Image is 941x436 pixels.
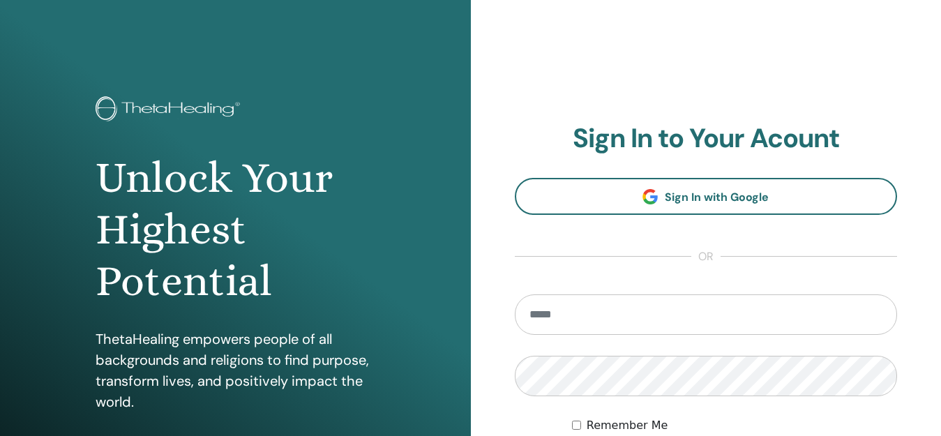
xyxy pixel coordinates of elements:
[96,329,375,412] p: ThetaHealing empowers people of all backgrounds and religions to find purpose, transform lives, a...
[691,248,721,265] span: or
[515,123,898,155] h2: Sign In to Your Acount
[587,417,668,434] label: Remember Me
[515,178,898,215] a: Sign In with Google
[96,152,375,308] h1: Unlock Your Highest Potential
[572,417,897,434] div: Keep me authenticated indefinitely or until I manually logout
[665,190,769,204] span: Sign In with Google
